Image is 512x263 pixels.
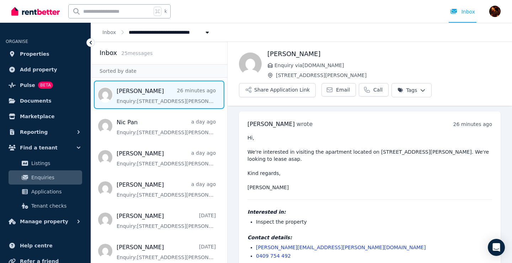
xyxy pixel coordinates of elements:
[31,187,79,196] span: Applications
[100,48,117,58] h2: Inbox
[297,121,313,127] span: wrote
[31,173,79,182] span: Enquiries
[488,239,505,256] div: Open Intercom Messenger
[9,170,82,185] a: Enquiries
[117,181,216,198] a: [PERSON_NAME]a day agoEnquiry:[STREET_ADDRESS][PERSON_NAME].
[20,143,58,152] span: Find a tenant
[117,212,216,230] a: [PERSON_NAME][DATE]Enquiry:[STREET_ADDRESS][PERSON_NAME].
[398,87,417,94] span: Tags
[373,86,383,93] span: Call
[359,83,389,97] a: Call
[391,83,432,97] button: Tags
[247,234,492,241] h4: Contact details:
[38,82,53,89] span: BETA
[256,218,492,225] li: Inspect the property
[247,134,492,191] pre: Hi, We're interested in visiting the apartment located on [STREET_ADDRESS][PERSON_NAME]. We're lo...
[274,62,501,69] span: Enquiry via [DOMAIN_NAME]
[489,6,501,17] img: Sergio Lourenco da Silva
[6,78,85,92] a: PulseBETA
[6,39,28,44] span: ORGANISE
[450,8,475,15] div: Inbox
[20,128,48,136] span: Reporting
[6,239,85,253] a: Help centre
[6,109,85,124] a: Marketplace
[276,72,501,79] span: [STREET_ADDRESS][PERSON_NAME]
[91,64,227,78] div: Sorted by date
[20,81,35,89] span: Pulse
[91,23,222,42] nav: Breadcrumb
[256,245,426,250] a: [PERSON_NAME][EMAIL_ADDRESS][PERSON_NAME][DOMAIN_NAME]
[9,185,82,199] a: Applications
[164,9,167,14] span: k
[102,29,116,35] a: Inbox
[9,199,82,213] a: Tenant checks
[6,125,85,139] button: Reporting
[247,121,295,127] span: [PERSON_NAME]
[6,141,85,155] button: Find a tenant
[31,159,79,168] span: Listings
[6,62,85,77] a: Add property
[20,112,54,121] span: Marketplace
[256,253,291,259] a: 0409 754 492
[20,65,57,74] span: Add property
[20,241,53,250] span: Help centre
[31,202,79,210] span: Tenant checks
[11,6,60,17] img: RentBetter
[117,87,216,105] a: [PERSON_NAME]26 minutes agoEnquiry:[STREET_ADDRESS][PERSON_NAME].
[267,49,501,59] h1: [PERSON_NAME]
[239,83,316,97] button: Share Application Link
[20,97,52,105] span: Documents
[117,243,216,261] a: [PERSON_NAME][DATE]Enquiry:[STREET_ADDRESS][PERSON_NAME].
[336,86,350,93] span: Email
[247,208,492,215] h4: Interested in:
[20,50,49,58] span: Properties
[6,47,85,61] a: Properties
[117,118,216,136] a: Nic Pana day agoEnquiry:[STREET_ADDRESS][PERSON_NAME].
[6,94,85,108] a: Documents
[9,156,82,170] a: Listings
[117,149,216,167] a: [PERSON_NAME]a day agoEnquiry:[STREET_ADDRESS][PERSON_NAME].
[453,121,492,127] time: 26 minutes ago
[239,53,262,75] img: Edgar Meier
[6,214,85,229] button: Manage property
[20,217,68,226] span: Manage property
[121,50,153,56] span: 25 message s
[321,83,356,97] a: Email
